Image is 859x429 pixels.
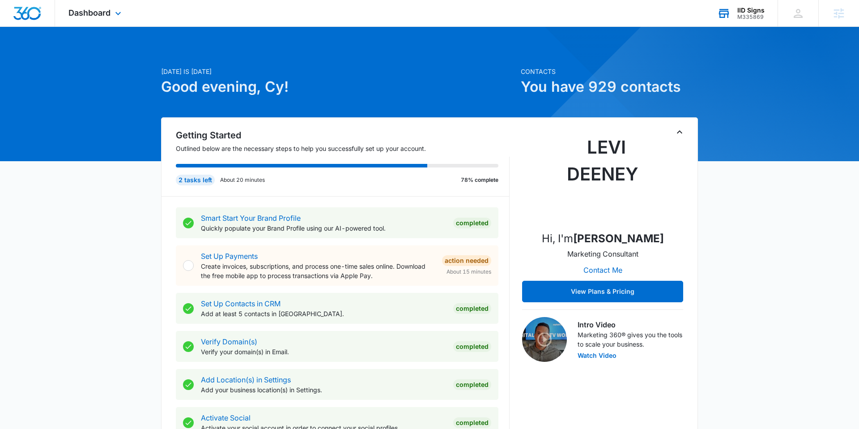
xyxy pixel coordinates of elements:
a: Activate Social [201,413,251,422]
p: [DATE] is [DATE] [161,67,515,76]
strong: [PERSON_NAME] [573,232,664,245]
p: Contacts [521,67,698,76]
div: Completed [453,303,491,314]
div: Completed [453,379,491,390]
img: Intro Video [522,317,567,362]
div: Action Needed [442,255,491,266]
p: Quickly populate your Brand Profile using our AI-powered tool. [201,223,446,233]
div: 2 tasks left [176,175,215,185]
p: Add your business location(s) in Settings. [201,385,446,395]
a: Smart Start Your Brand Profile [201,214,301,223]
span: About 15 minutes [447,268,491,276]
button: Toggle Collapse [674,127,685,137]
h1: You have 929 contacts [521,76,698,98]
button: Watch Video [578,352,617,359]
span: Dashboard [68,8,111,17]
p: Marketing 360® gives you the tools to scale your business. [578,330,683,349]
button: Contact Me [574,259,631,281]
p: About 20 minutes [220,176,265,184]
p: 78% complete [461,176,498,184]
h2: Getting Started [176,129,510,142]
a: Set Up Contacts in CRM [201,299,281,308]
div: Completed [453,218,491,228]
h1: Good evening, Cy! [161,76,515,98]
a: Set Up Payments [201,252,258,261]
div: Completed [453,417,491,428]
p: Verify your domain(s) in Email. [201,347,446,356]
p: Hi, I'm [542,231,664,247]
h3: Intro Video [578,319,683,330]
div: Completed [453,341,491,352]
p: Add at least 5 contacts in [GEOGRAPHIC_DATA]. [201,309,446,318]
a: Verify Domain(s) [201,337,257,346]
div: account name [737,7,765,14]
div: account id [737,14,765,20]
p: Marketing Consultant [567,249,638,259]
button: View Plans & Pricing [522,281,683,302]
p: Create invoices, subscriptions, and process one-time sales online. Download the free mobile app t... [201,262,435,280]
img: Levi Deeney [558,134,647,223]
a: Add Location(s) in Settings [201,375,291,384]
p: Outlined below are the necessary steps to help you successfully set up your account. [176,144,510,153]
